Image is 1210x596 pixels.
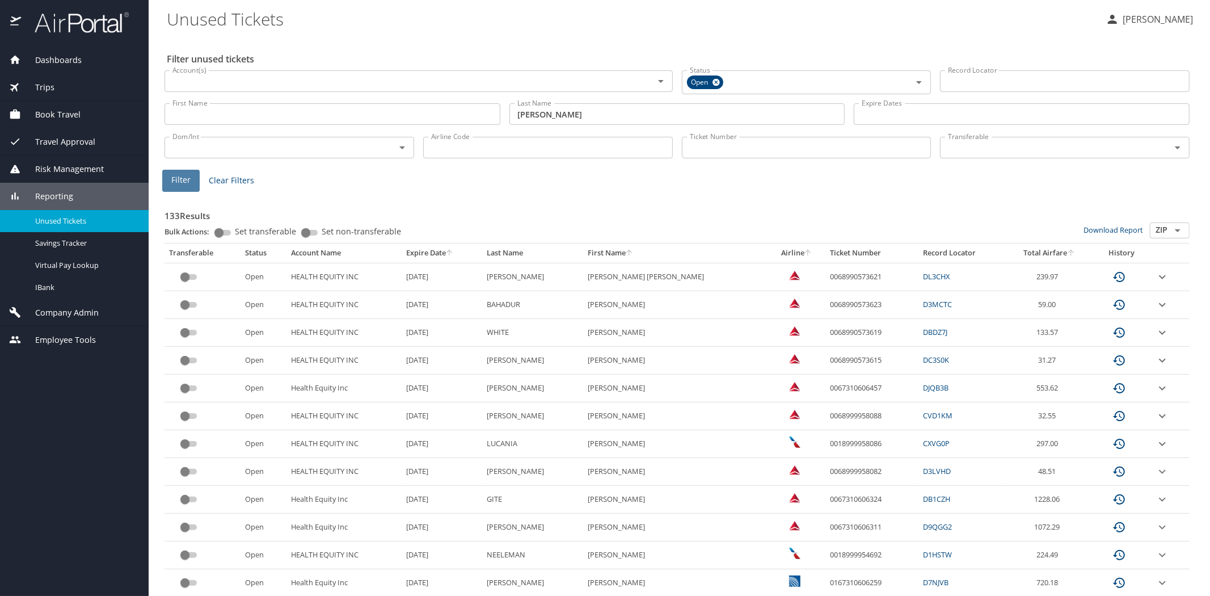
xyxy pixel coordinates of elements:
img: Delta Airlines [789,270,800,281]
td: HEALTH EQUITY INC [286,430,402,458]
td: [PERSON_NAME] [483,375,584,402]
span: Reporting [21,190,73,203]
th: Expire Date [402,244,482,263]
td: [DATE] [402,542,482,569]
button: expand row [1156,493,1169,506]
td: Open [241,319,286,347]
button: Open [911,74,927,90]
td: 0068990573619 [825,319,918,347]
img: American Airlines [789,548,800,559]
td: [PERSON_NAME] [583,514,768,542]
span: Set non-transferable [322,228,401,236]
button: Clear Filters [204,170,259,191]
td: [PERSON_NAME] [583,430,768,458]
button: expand row [1156,270,1169,284]
td: [PERSON_NAME] [483,263,584,291]
img: United Airlines [789,576,800,587]
th: Ticket Number [825,244,918,263]
img: Delta Airlines [789,464,800,476]
button: expand row [1156,326,1169,339]
td: GITE [483,486,584,514]
td: HEALTH EQUITY INC [286,291,402,319]
td: [DATE] [402,291,482,319]
td: BAHADUR [483,291,584,319]
td: [DATE] [402,458,482,486]
td: LUCANIA [483,430,584,458]
td: HEALTH EQUITY INC [286,319,402,347]
td: Open [241,263,286,291]
td: 0068990573623 [825,291,918,319]
a: D3LVHD [923,466,951,476]
td: 0068990573615 [825,347,918,375]
button: expand row [1156,465,1169,479]
th: Last Name [483,244,584,263]
td: [PERSON_NAME] [483,458,584,486]
span: Filter [171,173,191,187]
a: CVD1KM [923,410,952,421]
td: HEALTH EQUITY INC [286,402,402,430]
td: Open [241,430,286,458]
td: [PERSON_NAME] [483,347,584,375]
button: Open [1170,223,1186,238]
span: Unused Tickets [35,216,135,226]
td: [PERSON_NAME] [583,291,768,319]
td: [PERSON_NAME] [583,347,768,375]
img: American Airlines [789,436,800,448]
a: CXVG0P [923,438,950,448]
td: HEALTH EQUITY INC [286,263,402,291]
a: DBDZ7J [923,327,947,337]
a: D9QGG2 [923,522,952,532]
span: Set transferable [235,228,296,236]
a: DB1CZH [923,494,950,504]
button: expand row [1156,548,1169,562]
span: Company Admin [21,307,99,319]
button: [PERSON_NAME] [1101,9,1198,30]
th: Status [241,244,286,263]
td: [DATE] [402,263,482,291]
td: [PERSON_NAME] [583,375,768,402]
img: airportal-logo.png [22,11,129,33]
th: History [1093,244,1150,263]
img: Delta Airlines [789,353,800,364]
h3: 133 Results [165,203,1190,223]
button: expand row [1156,409,1169,423]
h2: Filter unused tickets [167,50,1192,68]
th: First Name [583,244,768,263]
p: [PERSON_NAME] [1119,12,1193,26]
span: IBank [35,282,135,293]
td: 0067310606457 [825,375,918,402]
button: Open [653,73,669,89]
th: Record Locator [918,244,1006,263]
span: Clear Filters [209,174,254,188]
img: Delta Airlines [789,492,800,503]
button: sort [804,250,812,257]
td: 59.00 [1006,291,1093,319]
td: [PERSON_NAME] [583,458,768,486]
button: sort [446,250,454,257]
span: Dashboards [21,54,82,66]
a: D3MCTC [923,299,952,309]
td: Open [241,458,286,486]
td: 48.51 [1006,458,1093,486]
span: Trips [21,81,54,94]
td: Health Equity Inc [286,375,402,402]
td: [DATE] [402,375,482,402]
td: 31.27 [1006,347,1093,375]
td: [DATE] [402,430,482,458]
td: WHITE [483,319,584,347]
td: 0018999958086 [825,430,918,458]
td: HEALTH EQUITY INC [286,542,402,569]
button: Open [394,140,410,156]
a: DJQB3B [923,383,948,393]
button: expand row [1156,437,1169,451]
td: [PERSON_NAME] [583,402,768,430]
td: 297.00 [1006,430,1093,458]
td: Open [241,402,286,430]
td: 0068999958082 [825,458,918,486]
td: 553.62 [1006,375,1093,402]
td: [DATE] [402,319,482,347]
td: 0068999958088 [825,402,918,430]
td: Health Equity Inc [286,514,402,542]
td: 0018999954692 [825,542,918,569]
button: sort [626,250,634,257]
